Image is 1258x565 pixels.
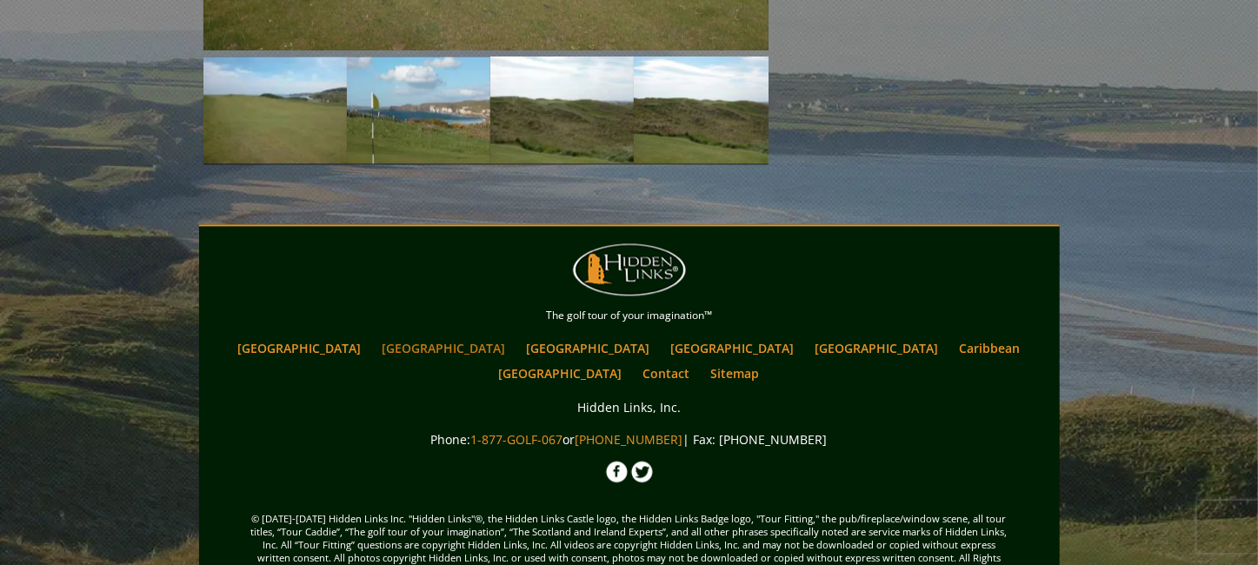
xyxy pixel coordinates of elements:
a: [PHONE_NUMBER] [576,431,683,448]
a: [GEOGRAPHIC_DATA] [807,336,948,361]
img: Twitter [631,461,653,482]
a: [GEOGRAPHIC_DATA] [662,336,803,361]
a: [GEOGRAPHIC_DATA] [518,336,659,361]
a: [GEOGRAPHIC_DATA] [374,336,515,361]
img: Facebook [606,461,628,482]
a: 1-877-GOLF-067 [471,431,563,448]
a: Sitemap [702,361,769,386]
p: The golf tour of your imagination™ [203,306,1055,325]
a: Contact [635,361,699,386]
p: Phone: or | Fax: [PHONE_NUMBER] [203,429,1055,450]
p: Hidden Links, Inc. [203,396,1055,418]
a: Caribbean [951,336,1029,361]
a: [GEOGRAPHIC_DATA] [230,336,370,361]
a: [GEOGRAPHIC_DATA] [490,361,631,386]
